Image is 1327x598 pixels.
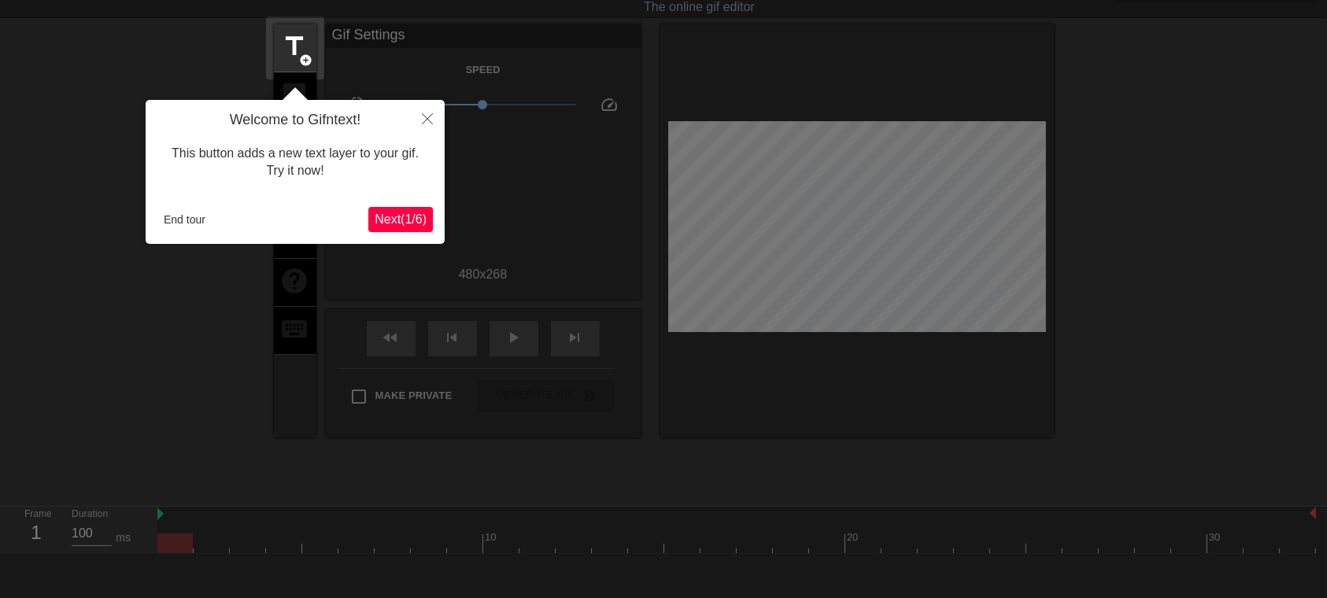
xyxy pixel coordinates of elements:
[375,212,427,226] span: Next ( 1 / 6 )
[157,112,433,129] h4: Welcome to Gifntext!
[157,208,212,231] button: End tour
[157,129,433,196] div: This button adds a new text layer to your gif. Try it now!
[410,100,445,136] button: Close
[368,207,433,232] button: Next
